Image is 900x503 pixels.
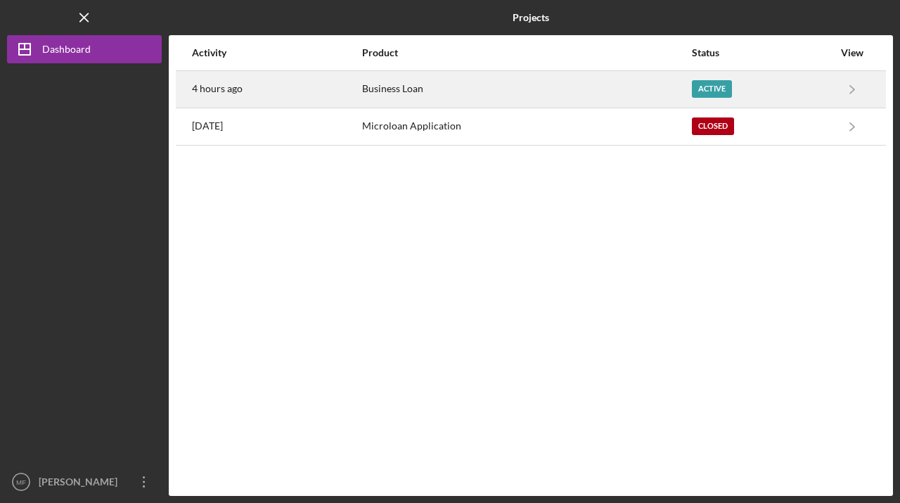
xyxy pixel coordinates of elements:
button: Dashboard [7,35,162,63]
div: Microloan Application [362,109,690,144]
div: Closed [692,117,734,135]
div: Active [692,80,732,98]
div: Activity [192,47,361,58]
div: Status [692,47,833,58]
button: MF[PERSON_NAME] [7,468,162,496]
b: Projects [513,12,549,23]
div: [PERSON_NAME] [35,468,127,499]
text: MF [16,478,26,486]
time: 2025-08-28 20:45 [192,83,243,94]
div: View [835,47,870,58]
div: Business Loan [362,72,690,107]
time: 2024-11-05 19:35 [192,120,223,132]
div: Dashboard [42,35,91,67]
div: Product [362,47,690,58]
